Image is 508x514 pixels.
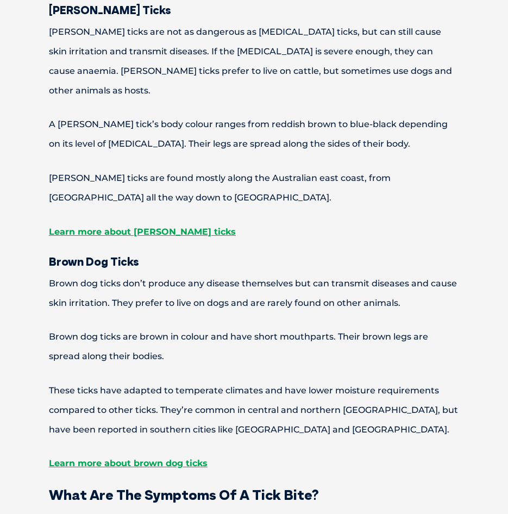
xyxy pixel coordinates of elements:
[11,256,497,267] h3: Brown Dog Ticks
[11,381,497,440] p: These ticks have adapted to temperate climates and have lower moisture requirements compared to o...
[11,327,497,366] p: Brown dog ticks are brown in colour and have short mouthparts. Their brown legs are spread along ...
[11,488,497,502] h2: What Are The Symptoms Of A Tick Bite?
[11,115,497,154] p: A [PERSON_NAME] tick’s body colour ranges from reddish brown to blue-black depending on its level...
[49,458,208,468] a: Learn more about brown dog ticks
[11,168,497,208] p: [PERSON_NAME] ticks are found mostly along the Australian east coast, from [GEOGRAPHIC_DATA] all ...
[11,274,497,313] p: Brown dog ticks don’t produce any disease themselves but can transmit diseases and cause skin irr...
[11,22,497,101] p: [PERSON_NAME] ticks are not as dangerous as [MEDICAL_DATA] ticks, but can still cause skin irrita...
[49,3,171,17] span: [PERSON_NAME] Ticks
[49,227,236,237] a: Learn more about [PERSON_NAME] ticks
